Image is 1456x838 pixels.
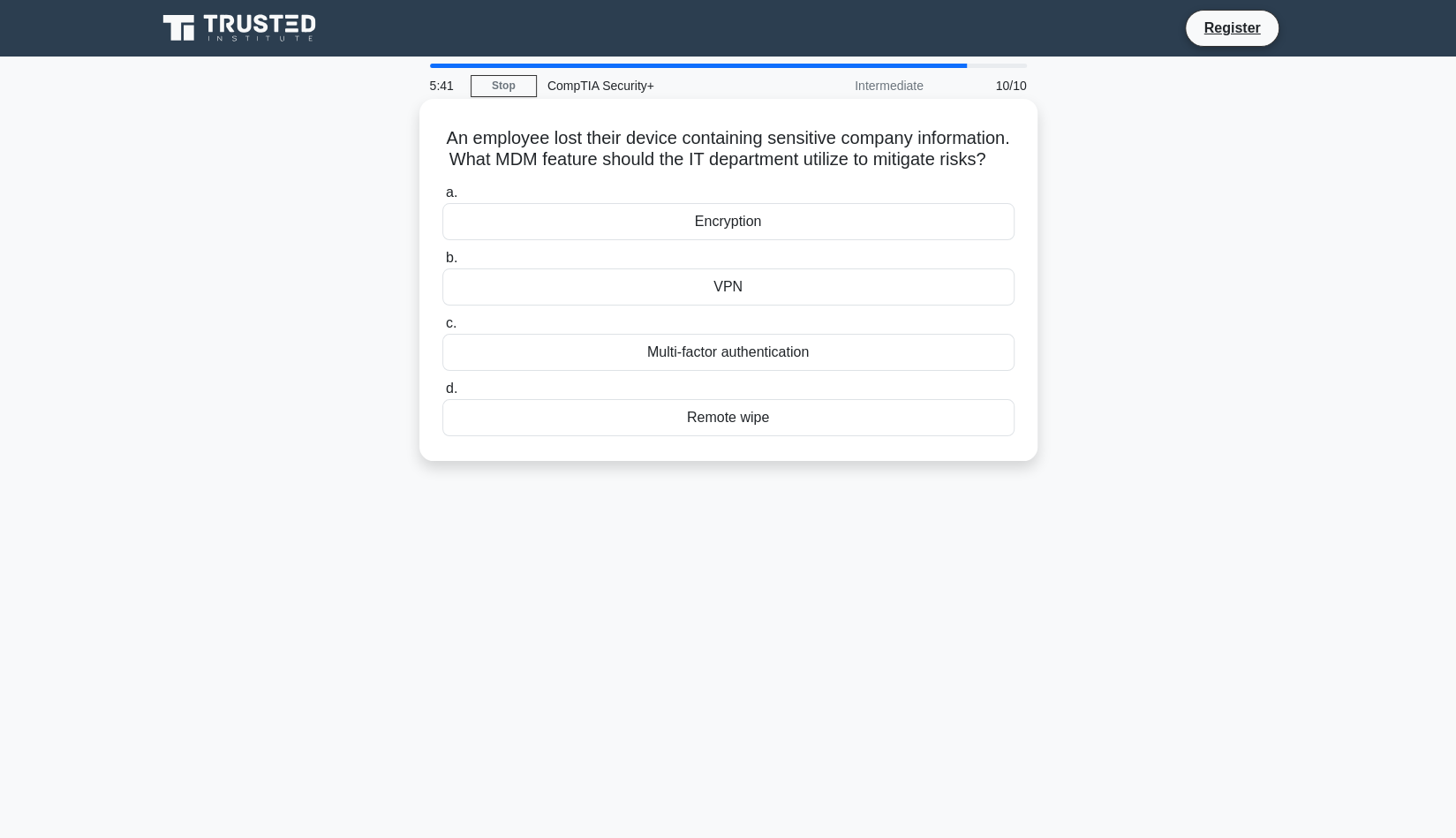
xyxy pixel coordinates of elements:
span: a. [446,185,457,200]
span: c. [446,315,456,330]
div: Remote wipe [442,399,1015,436]
h5: An employee lost their device containing sensitive company information. What MDM feature should t... [441,127,1016,171]
div: VPN [442,268,1015,306]
a: Stop [471,75,537,97]
span: b. [446,250,457,265]
div: Intermediate [780,68,934,103]
a: Register [1193,17,1271,39]
span: d. [446,381,457,396]
div: CompTIA Security+ [537,68,780,103]
div: 10/10 [934,68,1037,103]
div: 5:41 [419,68,471,103]
div: Multi-factor authentication [442,334,1015,371]
div: Encryption [442,203,1015,240]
